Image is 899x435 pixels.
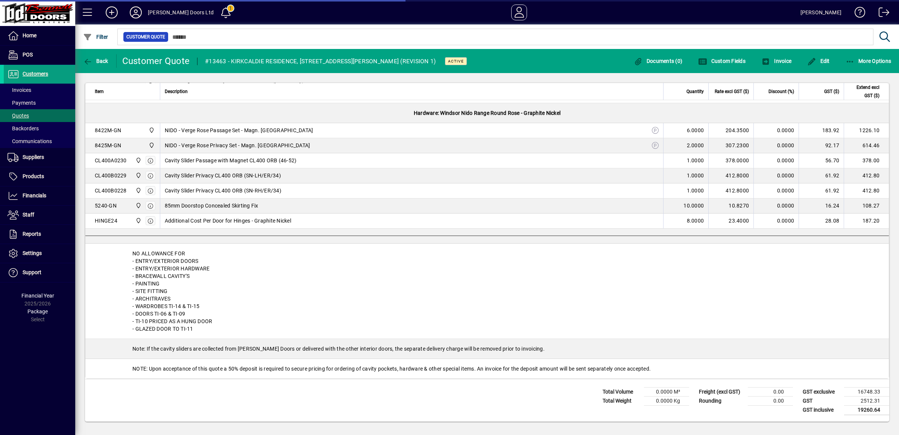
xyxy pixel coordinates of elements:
[753,153,799,168] td: 0.0000
[165,157,297,164] span: Cavity Slider Passage with Magnet CL400 ORB (46-52)
[713,142,749,149] div: 307.2300
[799,183,844,198] td: 61.92
[23,173,44,179] span: Products
[124,6,148,19] button: Profile
[844,138,889,153] td: 614.46
[23,269,41,275] span: Support
[95,172,127,179] div: CL400B0229
[165,172,281,179] span: Cavity Slider Privacy CL400 ORB (SN-LH/ER/34)
[686,87,704,95] span: Quantity
[8,125,39,131] span: Backorders
[83,34,108,40] span: Filter
[4,109,75,122] a: Quotes
[165,187,281,194] span: Cavity Slider Privacy CL400 ORB (SN-RH/ER/34)
[844,214,889,229] td: 187.20
[799,153,844,168] td: 56.70
[807,58,830,64] span: Edit
[753,183,799,198] td: 0.0000
[95,217,117,224] div: HINGE24
[759,54,793,68] button: Invoice
[122,55,190,67] div: Customer Quote
[799,123,844,138] td: 183.92
[844,387,889,396] td: 16748.33
[100,6,124,19] button: Add
[844,168,889,183] td: 412.80
[698,58,746,64] span: Custom Fields
[147,141,155,150] span: Bennett Doors Ltd
[95,157,127,164] div: CL400A0230
[23,231,41,237] span: Reports
[27,308,48,314] span: Package
[644,387,689,396] td: 0.0000 M³
[687,142,704,149] span: 2.0000
[4,167,75,186] a: Products
[761,58,791,64] span: Invoice
[687,127,704,134] span: 6.0000
[165,127,313,134] span: NIDO - Verge Rose Passage Set - Magn. [GEOGRAPHIC_DATA]
[205,55,436,67] div: #13463 - KIRKCALDIE RESIDENCE, [STREET_ADDRESS][PERSON_NAME] (REVISION 1)
[849,83,879,99] span: Extend excl GST ($)
[4,46,75,64] a: POS
[75,54,117,68] app-page-header-button: Back
[165,217,291,224] span: Additional Cost Per Door for Hinges - Graphite Nickel
[4,206,75,224] a: Staff
[799,387,844,396] td: GST exclusive
[644,396,689,405] td: 0.0000 Kg
[599,396,644,405] td: Total Weight
[83,58,108,64] span: Back
[824,87,839,95] span: GST ($)
[844,405,889,415] td: 19260.64
[95,87,104,95] span: Item
[805,54,832,68] button: Edit
[448,59,464,64] span: Active
[799,138,844,153] td: 92.17
[23,71,48,77] span: Customers
[85,103,889,123] div: Hardware: Windsor Nido Range Round Rose - Graphite Nickel
[844,183,889,198] td: 412.80
[134,156,142,165] span: Bennett Doors Ltd
[23,212,34,218] span: Staff
[799,214,844,229] td: 28.08
[4,84,75,96] a: Invoices
[95,202,117,209] div: 5240-GN
[800,6,841,18] div: [PERSON_NAME]
[148,6,214,18] div: [PERSON_NAME] Doors Ltd
[23,250,42,256] span: Settings
[846,58,891,64] span: More Options
[4,186,75,205] a: Financials
[799,405,844,415] td: GST inclusive
[23,154,44,160] span: Suppliers
[599,387,644,396] td: Total Volume
[753,214,799,229] td: 0.0000
[23,32,36,38] span: Home
[165,87,188,95] span: Description
[753,198,799,214] td: 0.0000
[844,198,889,214] td: 108.27
[134,201,142,210] span: Bennett Doors Ltd
[695,387,748,396] td: Freight (excl GST)
[95,187,127,194] div: CL400B0228
[715,87,749,95] span: Rate excl GST ($)
[696,54,747,68] button: Custom Fields
[683,202,704,209] span: 10.0000
[713,127,749,134] div: 204.3500
[687,187,704,194] span: 1.0000
[4,148,75,167] a: Suppliers
[713,217,749,224] div: 23.4000
[713,172,749,179] div: 412.8000
[713,202,749,209] div: 10.8270
[23,52,33,58] span: POS
[873,2,890,26] a: Logout
[633,58,682,64] span: Documents (0)
[134,171,142,180] span: Bennett Doors Ltd
[8,113,29,119] span: Quotes
[8,87,31,93] span: Invoices
[4,244,75,263] a: Settings
[95,127,121,134] div: 8422M-GN
[753,138,799,153] td: 0.0000
[695,396,748,405] td: Rounding
[768,87,794,95] span: Discount (%)
[4,135,75,148] a: Communications
[4,122,75,135] a: Backorders
[753,168,799,183] td: 0.0000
